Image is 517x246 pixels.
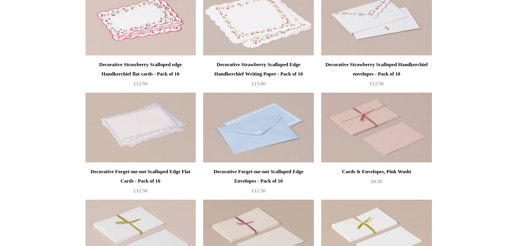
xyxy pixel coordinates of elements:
[85,167,196,199] a: Decorative Forget-me-not Scalloped Edge Flat Cards - Pack of 10 £12.50
[203,60,313,92] a: Decorative Strawberry Scalloped Edge Handkerchief Writing Paper - Pack of 10 £15.00
[85,60,196,92] a: Decorative Strawberry Scalloped edge Handkerchief flat cards - Pack of 10 £12.50
[87,60,194,79] div: Decorative Strawberry Scalloped edge Handkerchief flat cards - Pack of 10
[370,81,384,86] span: £12.50
[321,93,432,163] a: Cards & Envelopes, Pink Washi Cards & Envelopes, Pink Washi
[134,188,148,193] span: £12.50
[252,188,266,193] span: £12.50
[87,167,194,186] div: Decorative Forget-me-not Scalloped Edge Flat Cards - Pack of 10
[203,93,313,163] img: Decorative Forget-me-not Scalloped Edge Envelopes - Pack of 10
[321,60,432,92] a: Decorative Strawberry Scalloped Handkerchief envelopes - Pack of 10 £12.50
[203,167,313,199] a: Decorative Forget-me-not Scalloped Edge Envelopes - Pack of 10 £12.50
[203,93,313,163] a: Decorative Forget-me-not Scalloped Edge Envelopes - Pack of 10 Decorative Forget-me-not Scalloped...
[205,167,312,186] div: Decorative Forget-me-not Scalloped Edge Envelopes - Pack of 10
[323,60,430,79] div: Decorative Strawberry Scalloped Handkerchief envelopes - Pack of 10
[323,167,430,176] div: Cards & Envelopes, Pink Washi
[252,81,266,86] span: £15.00
[205,60,312,79] div: Decorative Strawberry Scalloped Edge Handkerchief Writing Paper - Pack of 10
[134,81,148,86] span: £12.50
[321,167,432,199] a: Cards & Envelopes, Pink Washi £6.50
[321,93,432,163] img: Cards & Envelopes, Pink Washi
[371,178,382,184] span: £6.50
[85,93,196,163] img: Decorative Forget-me-not Scalloped Edge Flat Cards - Pack of 10
[85,93,196,163] a: Decorative Forget-me-not Scalloped Edge Flat Cards - Pack of 10 Decorative Forget-me-not Scallope...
